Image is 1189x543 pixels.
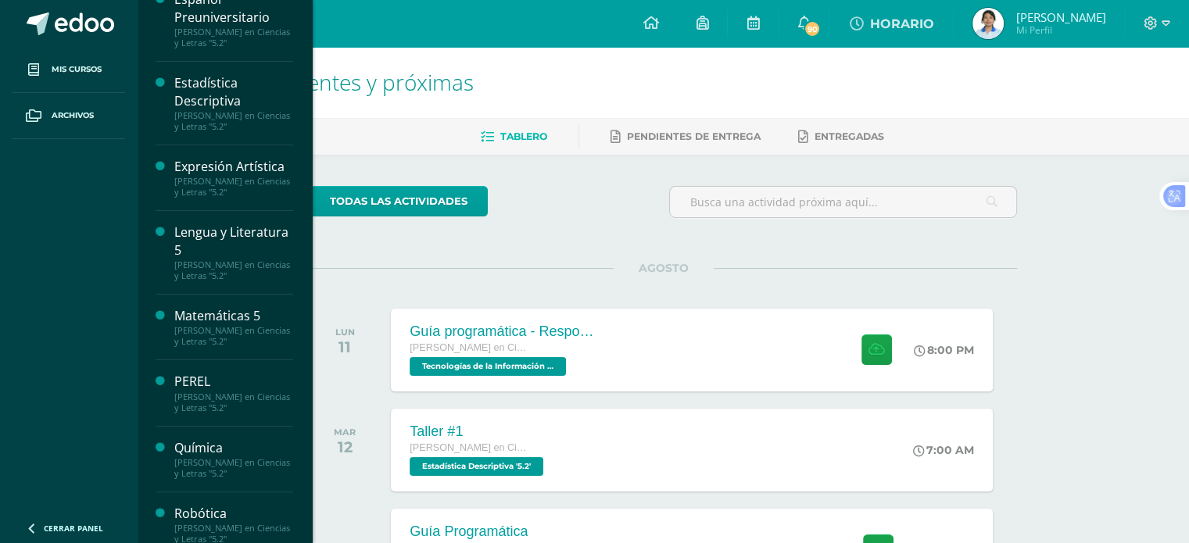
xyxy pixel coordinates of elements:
[410,457,543,476] span: Estadística Descriptiva '5.2'
[52,63,102,76] span: Mis cursos
[670,187,1016,217] input: Busca una actividad próxima aquí...
[174,158,293,198] a: Expresión Artística[PERSON_NAME] en Ciencias y Letras "5.2"
[627,130,761,142] span: Pendientes de entrega
[174,505,293,523] div: Robótica
[310,186,488,216] a: todas las Actividades
[1015,9,1105,25] span: [PERSON_NAME]
[174,325,293,347] div: [PERSON_NAME] en Ciencias y Letras "5.2"
[174,223,293,259] div: Lengua y Literatura 5
[913,443,974,457] div: 7:00 AM
[614,261,714,275] span: AGOSTO
[174,373,293,391] div: PEREL
[174,158,293,176] div: Expresión Artística
[174,391,293,413] div: [PERSON_NAME] en Ciencias y Letras "5.2"
[174,457,293,479] div: [PERSON_NAME] en Ciencias y Letras "5.2"
[174,439,293,479] a: Química[PERSON_NAME] en Ciencias y Letras "5.2"
[334,427,356,438] div: MAR
[335,327,355,338] div: LUN
[410,357,566,376] span: Tecnologías de la Información y Comunicación 5 '5.2'
[481,124,547,149] a: Tablero
[174,176,293,198] div: [PERSON_NAME] en Ciencias y Letras "5.2"
[44,523,103,534] span: Cerrar panel
[174,307,293,347] a: Matemáticas 5[PERSON_NAME] en Ciencias y Letras "5.2"
[869,16,933,31] span: HORARIO
[174,74,293,132] a: Estadística Descriptiva[PERSON_NAME] en Ciencias y Letras "5.2"
[52,109,94,122] span: Archivos
[174,74,293,110] div: Estadística Descriptiva
[156,67,474,97] span: Actividades recientes y próximas
[804,20,821,38] span: 90
[174,27,293,48] div: [PERSON_NAME] en Ciencias y Letras "5.2"
[174,439,293,457] div: Química
[798,124,884,149] a: Entregadas
[410,423,547,440] div: Taller #1
[174,223,293,281] a: Lengua y Literatura 5[PERSON_NAME] en Ciencias y Letras "5.2"
[815,130,884,142] span: Entregadas
[410,323,597,340] div: Guía programática - Responsabilidad
[611,124,761,149] a: Pendientes de entrega
[1015,23,1105,37] span: Mi Perfil
[972,8,1004,39] img: be41b22d4391fe00f6d6632fbaa4e162.png
[334,438,356,456] div: 12
[335,338,355,356] div: 11
[500,130,547,142] span: Tablero
[174,259,293,281] div: [PERSON_NAME] en Ciencias y Letras "5.2"
[914,343,974,357] div: 8:00 PM
[174,110,293,132] div: [PERSON_NAME] en Ciencias y Letras "5.2"
[410,442,527,453] span: [PERSON_NAME] en Ciencias y Letras
[174,373,293,413] a: PEREL[PERSON_NAME] en Ciencias y Letras "5.2"
[174,307,293,325] div: Matemáticas 5
[13,93,125,139] a: Archivos
[410,342,527,353] span: [PERSON_NAME] en Ciencias y Letras
[410,523,528,540] div: Guía Programática
[13,47,125,93] a: Mis cursos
